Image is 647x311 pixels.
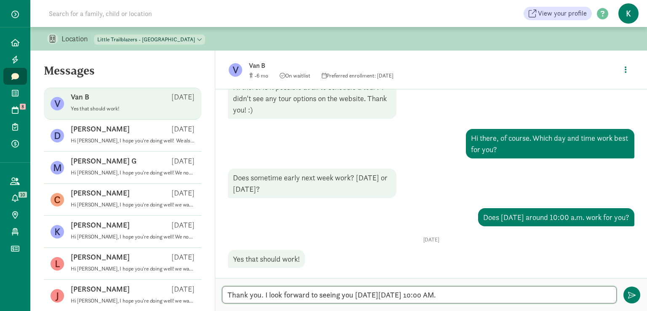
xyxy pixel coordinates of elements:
span: 8 [20,104,26,110]
p: Hi [PERSON_NAME], I hope you're doing well! We noticed that [PERSON_NAME] will be turning [DEMOGR... [71,169,195,176]
p: Hi [PERSON_NAME], I hope you're doing well! we wanted to let you know that we have an opening ava... [71,298,195,304]
p: [DATE] [171,284,195,294]
div: Does [DATE] around 10:00 a.m. work for you? [478,208,634,226]
p: Van B [71,92,89,102]
div: Does sometime early next week work? [DATE] or [DATE]? [228,169,396,198]
p: Van B [249,60,514,72]
p: [PERSON_NAME] [71,124,130,134]
p: Hi [PERSON_NAME], I hope you're doing well! we wanted to let you know that we have an opening ava... [71,201,195,208]
span: -6 [254,72,268,79]
span: View your profile [538,8,587,19]
p: [PERSON_NAME] [71,220,130,230]
div: Hi there, of course. Which day and time work best for you? [466,129,634,158]
p: [DATE] [228,236,634,243]
span: K [618,3,639,24]
span: 10 [19,192,27,198]
figure: V [51,97,64,110]
figure: L [51,257,64,271]
a: 8 [3,102,27,118]
p: [DATE] [171,188,195,198]
h5: Messages [30,64,215,84]
a: 10 [3,190,27,206]
input: Search for a family, child or location [44,5,280,22]
figure: M [51,161,64,174]
p: [DATE] [171,156,195,166]
figure: C [51,193,64,206]
p: [PERSON_NAME] [71,284,130,294]
div: Yes that should work! [228,250,305,268]
p: Location [61,34,94,44]
p: Hi [PERSON_NAME], I hope you're doing well! we wanted to let you know that we have an opening ava... [71,265,195,272]
p: [DATE] [171,252,195,262]
p: [DATE] [171,124,195,134]
p: Yes that should work! [71,105,195,112]
p: Hi [PERSON_NAME], I hope you're doing well! We noticed that [PERSON_NAME] will be turning [DEMOGR... [71,233,195,240]
figure: V [229,63,242,77]
p: [PERSON_NAME] [71,252,130,262]
p: Hi [PERSON_NAME], I hope you're doing well! We also wanted to let you know that we currently have... [71,137,195,144]
p: [DATE] [171,92,195,102]
p: [PERSON_NAME] [71,188,130,198]
div: Hi there! Is it possible at all to schedule a tour? I didn't see any tour options on the website.... [228,78,396,119]
p: [PERSON_NAME] G [71,156,136,166]
figure: D [51,129,64,142]
a: View your profile [524,7,592,20]
p: [DATE] [171,220,195,230]
span: On waitlist [280,72,310,79]
figure: J [51,289,64,303]
span: Preferred enrollment: [DATE] [322,72,393,79]
figure: K [51,225,64,239]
